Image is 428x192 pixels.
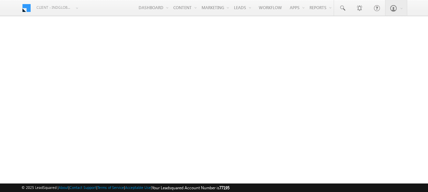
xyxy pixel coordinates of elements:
[97,185,124,190] a: Terms of Service
[219,185,229,190] span: 77195
[152,185,229,190] span: Your Leadsquared Account Number is
[36,4,72,11] span: Client - indglobal2 (77195)
[69,185,96,190] a: Contact Support
[125,185,151,190] a: Acceptable Use
[59,185,68,190] a: About
[21,185,229,191] span: © 2025 LeadSquared | | | | |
